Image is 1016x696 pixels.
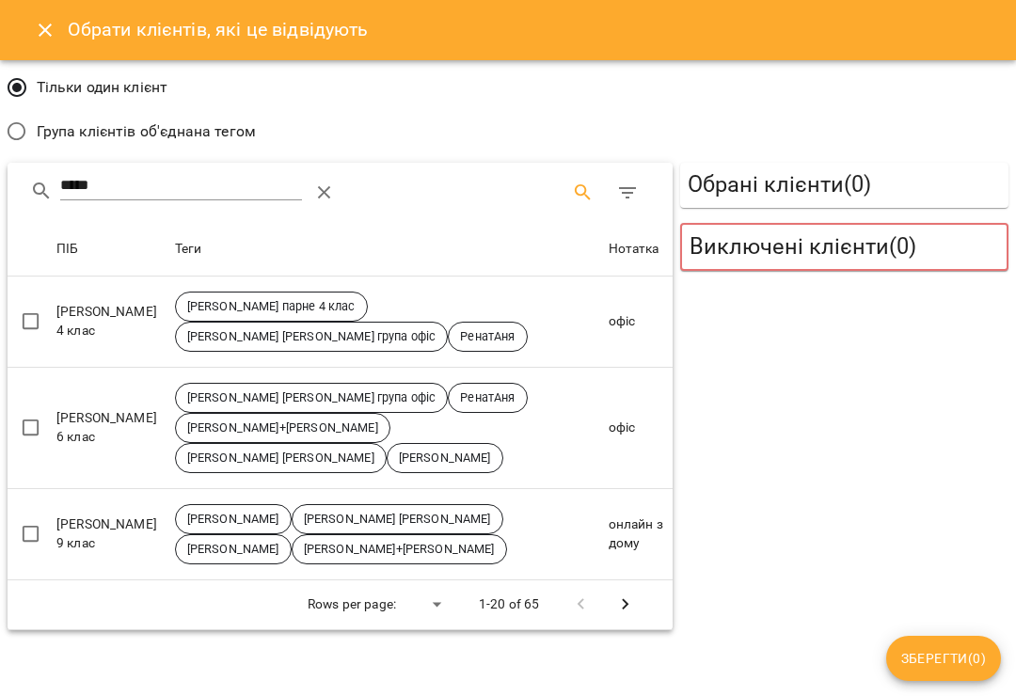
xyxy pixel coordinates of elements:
td: онлайн з дому [605,488,673,579]
div: Sort [609,238,659,261]
span: [PERSON_NAME]+[PERSON_NAME] [293,541,506,558]
h6: Обрати клієнтів, які це відвідують [68,15,369,44]
div: ПІБ [56,238,78,261]
div: Нотатка [609,238,659,261]
button: Close [23,8,68,53]
span: [PERSON_NAME] [PERSON_NAME] [293,511,502,528]
h5: Виключені клієнти ( 0 ) [690,232,999,261]
div: Sort [175,238,202,261]
span: [PERSON_NAME] [PERSON_NAME] група офіс [176,328,448,345]
td: [PERSON_NAME] 6 клас [53,367,171,488]
span: Група клієнтів об'єднана тегом [37,120,256,143]
div: Sort [56,238,78,261]
span: [PERSON_NAME] [176,511,291,528]
td: офіс [605,367,673,488]
td: офіс [605,277,673,368]
span: РенатАня [449,389,526,406]
td: [PERSON_NAME] 4 клас [53,277,171,368]
span: [PERSON_NAME] [388,450,502,467]
span: Тільки один клієнт [37,76,168,99]
div: Table Toolbar [8,163,673,223]
span: [PERSON_NAME] парне 4 клас [176,298,367,315]
button: Next Page [603,582,648,627]
button: Зберегти(0) [886,636,1001,681]
span: [PERSON_NAME] [PERSON_NAME] [176,450,386,467]
span: [PERSON_NAME]+[PERSON_NAME] [176,419,389,436]
div: ​ [404,591,449,618]
input: Search [60,170,302,200]
h5: Обрані клієнти ( 0 ) [688,170,1001,199]
p: 1-20 of 65 [479,595,539,614]
span: [PERSON_NAME] [176,541,291,558]
span: Теги [175,238,601,261]
td: [PERSON_NAME] 9 клас [53,488,171,579]
button: Search [561,170,606,215]
span: Нотатка [609,238,669,261]
p: Rows per page: [308,595,396,614]
span: ПІБ [56,238,167,261]
button: Фільтр [605,170,650,215]
div: Теги [175,238,202,261]
span: РенатАня [449,328,526,345]
span: Зберегти ( 0 ) [901,647,986,670]
span: [PERSON_NAME] [PERSON_NAME] група офіс [176,389,448,406]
